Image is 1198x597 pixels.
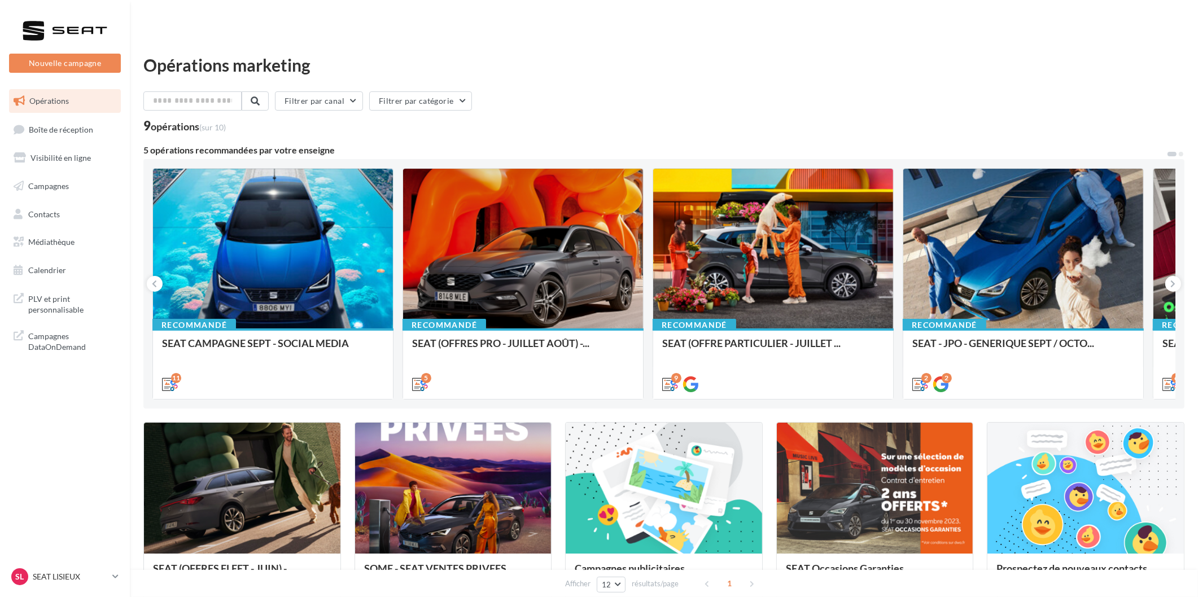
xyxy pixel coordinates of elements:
a: Campagnes DataOnDemand [7,324,123,357]
a: PLV et print personnalisable [7,287,123,320]
span: Visibilité en ligne [30,153,91,163]
button: Filtrer par canal [275,91,363,111]
a: Campagnes [7,174,123,198]
span: SL [16,571,24,582]
span: Contacts [28,209,60,218]
span: SEAT (OFFRE PARTICULIER - JUILLET ... [662,337,841,349]
span: Opérations [29,96,69,106]
a: SL SEAT LISIEUX [9,566,121,587]
span: Médiathèque [28,237,75,247]
div: 5 opérations recommandées par votre enseigne [143,146,1166,155]
span: Campagnes [28,181,69,191]
div: 9 [671,373,681,383]
div: 2 [921,373,932,383]
span: SEAT (OFFRES FLEET - JUIN) - [GEOGRAPHIC_DATA]... [153,562,287,586]
span: SEAT (OFFRES PRO - JUILLET AOÛT) -... [412,337,589,349]
div: Recommandé [152,319,236,331]
span: Calendrier [28,265,66,275]
span: 12 [602,580,611,589]
button: Nouvelle campagne [9,54,121,73]
div: Opérations marketing [143,56,1184,73]
div: 11 [171,373,181,383]
a: Opérations [7,89,123,113]
p: SEAT LISIEUX [33,571,108,582]
span: Campagnes DataOnDemand [28,328,116,353]
span: SEAT CAMPAGNE SEPT - SOCIAL MEDIA [162,337,349,349]
span: SEAT - JPO - GENERIQUE SEPT / OCTO... [912,337,1094,349]
a: Boîte de réception [7,117,123,142]
span: résultats/page [632,578,679,589]
div: 2 [942,373,952,383]
span: (sur 10) [199,122,226,132]
span: PLV et print personnalisable [28,291,116,315]
a: Contacts [7,203,123,226]
span: 1 [720,574,738,592]
div: 5 [421,373,431,383]
button: 12 [597,577,626,592]
span: Boîte de réception [29,124,93,134]
div: 6 [1171,373,1182,383]
span: Afficher [565,578,591,589]
span: SEAT Occasions Garanties [786,562,904,574]
div: Recommandé [653,319,736,331]
div: opérations [151,121,226,131]
a: Calendrier [7,258,123,282]
span: Prospectez de nouveaux contacts [996,562,1147,574]
button: Filtrer par catégorie [369,91,472,111]
div: Recommandé [903,319,986,331]
span: SOME - SEAT VENTES PRIVEES [364,562,506,574]
div: 9 [143,120,226,132]
div: Recommandé [403,319,486,331]
iframe: Intercom live chat [1160,559,1187,586]
a: Visibilité en ligne [7,146,123,170]
a: Médiathèque [7,230,123,254]
span: Campagnes publicitaires [575,562,685,574]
